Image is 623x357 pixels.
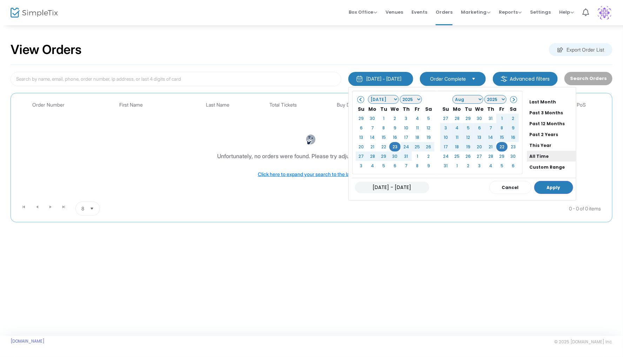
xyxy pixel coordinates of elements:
td: 11 [451,133,463,142]
th: We [389,104,401,114]
td: 31 [440,161,451,170]
button: Select [87,202,97,215]
td: 22 [378,142,389,151]
span: Reports [499,9,522,15]
td: 21 [367,142,378,151]
td: 12 [423,123,434,133]
td: 25 [412,142,423,151]
td: 26 [463,151,474,161]
td: 10 [440,133,451,142]
td: 28 [451,114,463,123]
td: 23 [389,142,401,151]
td: 16 [389,133,401,142]
span: © 2025 [DOMAIN_NAME] Inc. [554,339,612,345]
th: Mo [367,104,378,114]
span: First Name [119,102,143,108]
td: 6 [389,161,401,170]
td: 6 [508,161,519,170]
td: 8 [378,123,389,133]
th: Th [401,104,412,114]
td: 30 [474,114,485,123]
span: Click here to expand your search to the last year [258,171,365,177]
td: 2 [508,114,519,123]
span: Buy Date [337,102,357,108]
td: 1 [496,114,508,123]
td: 24 [440,151,451,161]
li: Custom Range [527,162,576,173]
td: 26 [423,142,434,151]
span: Order Complete [430,75,466,82]
td: 29 [496,151,508,161]
span: 8 [81,205,84,212]
td: 16 [508,133,519,142]
td: 5 [423,114,434,123]
td: 17 [401,133,412,142]
div: Data table [14,97,609,199]
input: MM/DD/YYYY - MM/DD/YYYY [355,182,429,193]
span: Box Office [349,9,377,15]
div: [DATE] - [DATE] [367,75,402,82]
td: 3 [474,161,485,170]
button: Select [469,75,478,83]
td: 30 [367,114,378,123]
li: This Year [527,140,576,151]
td: 30 [508,151,519,161]
m-button: Advanced filters [493,72,558,86]
h2: View Orders [11,42,82,58]
td: 4 [412,114,423,123]
th: Total Tickets [256,97,310,113]
td: 19 [463,142,474,151]
td: 2 [463,161,474,170]
td: 5 [496,161,508,170]
th: Su [356,104,367,114]
td: 15 [378,133,389,142]
button: [DATE] - [DATE] [348,72,413,86]
td: 2 [423,151,434,161]
th: Sa [423,104,434,114]
span: Settings [530,3,551,21]
td: 9 [389,123,401,133]
td: 5 [463,123,474,133]
td: 3 [401,114,412,123]
td: 13 [356,133,367,142]
li: Past 3 Months [527,107,576,118]
img: filter [501,75,508,82]
td: 22 [496,142,508,151]
td: 11 [412,123,423,133]
th: Th [485,104,496,114]
td: 3 [356,161,367,170]
td: 1 [451,161,463,170]
td: 20 [474,142,485,151]
td: 6 [356,123,367,133]
th: Tu [378,104,389,114]
td: 25 [451,151,463,161]
th: We [474,104,485,114]
td: 1 [412,151,423,161]
td: 19 [423,133,434,142]
td: 5 [378,161,389,170]
td: 28 [367,151,378,161]
span: Marketing [461,9,490,15]
td: 1 [378,114,389,123]
td: 14 [485,133,496,142]
img: monthly [356,75,363,82]
td: 31 [485,114,496,123]
td: 29 [463,114,474,123]
td: 18 [412,133,423,142]
li: Past 12 Months [527,118,576,129]
button: Cancel [489,181,531,194]
td: 27 [474,151,485,161]
td: 30 [389,151,401,161]
td: 4 [485,161,496,170]
th: Su [440,104,451,114]
td: 2 [389,114,401,123]
li: Last Month [527,96,576,107]
td: 18 [451,142,463,151]
td: 4 [451,123,463,133]
div: Unfortunately, no orders were found. Please try adjusting the filters above. [217,152,406,160]
img: face-thinking.png [306,134,316,145]
td: 14 [367,133,378,142]
td: 15 [496,133,508,142]
td: 7 [367,123,378,133]
td: 27 [440,114,451,123]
